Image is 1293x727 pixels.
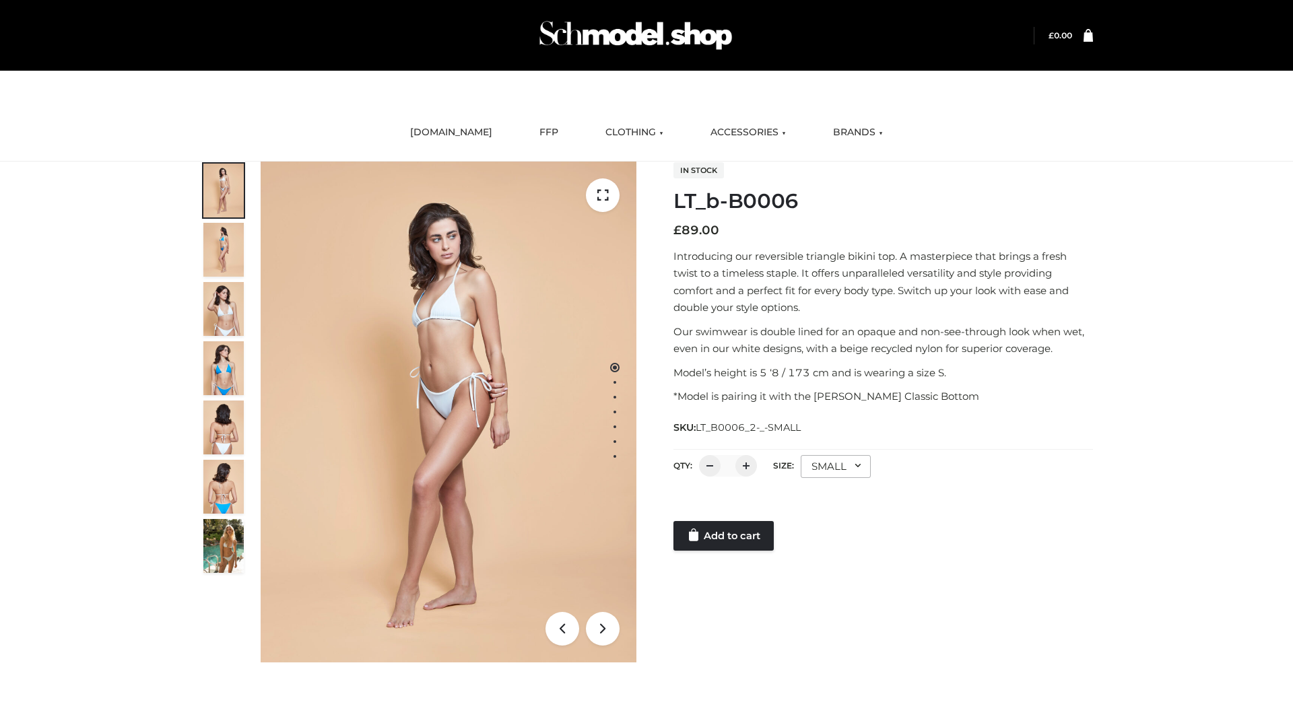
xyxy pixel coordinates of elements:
[823,118,893,147] a: BRANDS
[673,323,1093,357] p: Our swimwear is double lined for an opaque and non-see-through look when wet, even in our white d...
[773,460,794,471] label: Size:
[673,223,682,238] span: £
[1049,30,1072,40] a: £0.00
[673,364,1093,382] p: Model’s height is 5 ‘8 / 173 cm and is wearing a size S.
[203,401,244,454] img: ArielClassicBikiniTop_CloudNine_AzureSky_OW114ECO_7-scaled.jpg
[673,521,774,551] a: Add to cart
[673,388,1093,405] p: *Model is pairing it with the [PERSON_NAME] Classic Bottom
[400,118,502,147] a: [DOMAIN_NAME]
[595,118,673,147] a: CLOTHING
[203,164,244,217] img: ArielClassicBikiniTop_CloudNine_AzureSky_OW114ECO_1-scaled.jpg
[673,248,1093,316] p: Introducing our reversible triangle bikini top. A masterpiece that brings a fresh twist to a time...
[203,282,244,336] img: ArielClassicBikiniTop_CloudNine_AzureSky_OW114ECO_3-scaled.jpg
[535,9,737,62] img: Schmodel Admin 964
[1049,30,1072,40] bdi: 0.00
[673,189,1093,213] h1: LT_b-B0006
[700,118,796,147] a: ACCESSORIES
[203,341,244,395] img: ArielClassicBikiniTop_CloudNine_AzureSky_OW114ECO_4-scaled.jpg
[1049,30,1054,40] span: £
[673,419,802,436] span: SKU:
[261,162,636,662] img: ArielClassicBikiniTop_CloudNine_AzureSky_OW114ECO_1
[673,223,719,238] bdi: 89.00
[203,519,244,573] img: Arieltop_CloudNine_AzureSky2.jpg
[203,223,244,277] img: ArielClassicBikiniTop_CloudNine_AzureSky_OW114ECO_2-scaled.jpg
[696,421,801,434] span: LT_B0006_2-_-SMALL
[203,460,244,514] img: ArielClassicBikiniTop_CloudNine_AzureSky_OW114ECO_8-scaled.jpg
[529,118,568,147] a: FFP
[673,162,724,178] span: In stock
[673,460,692,471] label: QTY:
[801,455,871,478] div: SMALL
